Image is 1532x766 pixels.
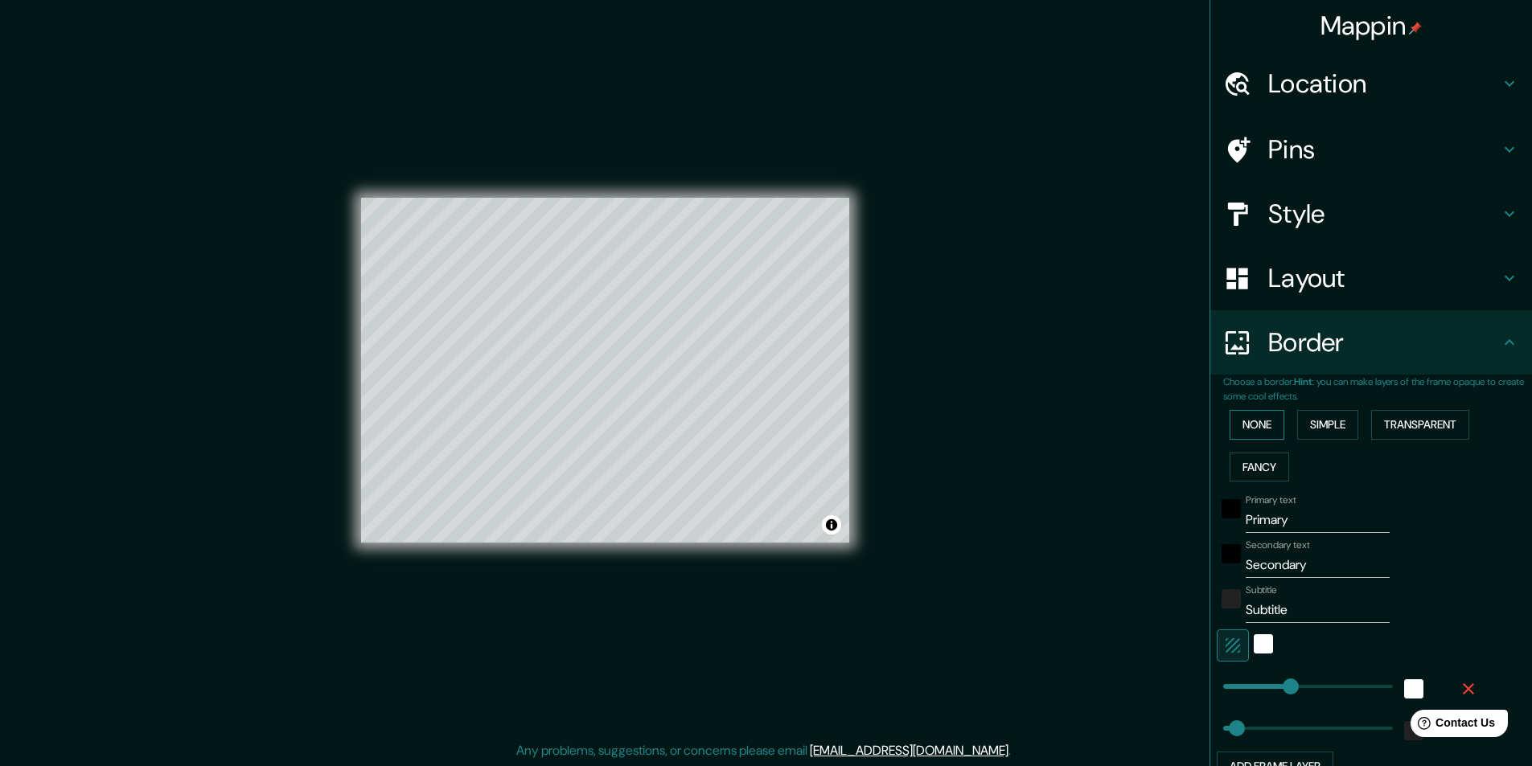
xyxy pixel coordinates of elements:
button: black [1222,544,1241,563]
b: Hint [1294,375,1312,388]
p: Any problems, suggestions, or concerns please email . [516,741,1011,760]
button: black [1222,499,1241,518]
h4: Border [1268,326,1500,358]
iframe: Help widget launcher [1389,703,1514,748]
button: white [1404,679,1423,698]
button: None [1230,410,1284,440]
button: Simple [1297,410,1358,440]
div: Pins [1210,117,1532,182]
button: Transparent [1371,410,1469,440]
div: Layout [1210,246,1532,310]
h4: Mappin [1320,10,1423,42]
p: Choose a border. : you can make layers of the frame opaque to create some cool effects. [1223,375,1532,403]
button: Toggle attribution [822,515,841,535]
div: Style [1210,182,1532,246]
button: white [1254,634,1273,653]
button: Fancy [1230,453,1289,482]
div: Location [1210,51,1532,116]
label: Secondary text [1246,539,1310,552]
h4: Style [1268,198,1500,230]
img: pin-icon.png [1409,22,1422,35]
a: [EMAIL_ADDRESS][DOMAIN_NAME] [810,742,1008,759]
div: Border [1210,310,1532,375]
h4: Pins [1268,133,1500,166]
h4: Layout [1268,262,1500,294]
div: . [1011,741,1013,760]
label: Primary text [1246,494,1296,507]
div: . [1013,741,1017,760]
h4: Location [1268,68,1500,100]
label: Subtitle [1246,584,1277,597]
button: color-222222 [1222,589,1241,608]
